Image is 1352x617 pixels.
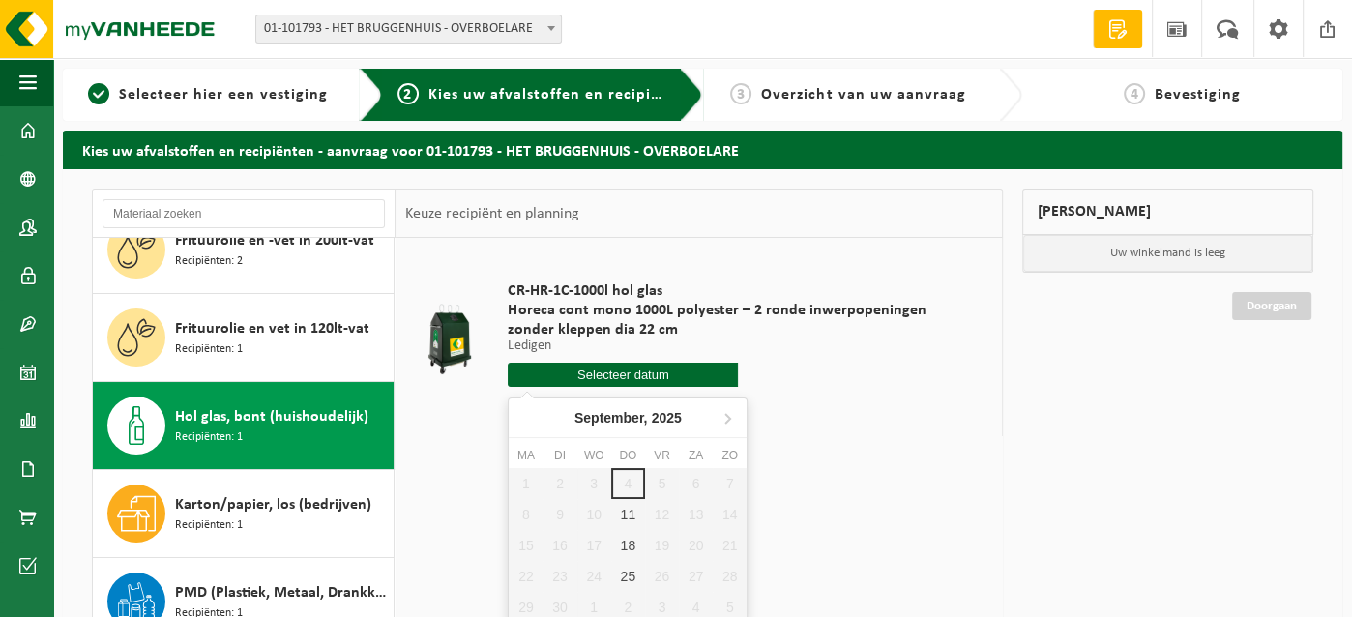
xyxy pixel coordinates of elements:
span: Karton/papier, los (bedrijven) [175,493,371,516]
div: 25 [611,561,645,592]
span: Recipiënten: 1 [175,516,243,535]
div: Keuze recipiënt en planning [396,190,589,238]
i: 2025 [652,411,682,425]
a: 1Selecteer hier een vestiging [73,83,344,106]
span: 2 [397,83,419,104]
h2: Kies uw afvalstoffen en recipiënten - aanvraag voor 01-101793 - HET BRUGGENHUIS - OVERBOELARE [63,131,1342,168]
span: Hol glas, bont (huishoudelijk) [175,405,368,428]
div: vr [645,446,679,465]
span: Horeca cont mono 1000L polyester – 2 ronde inwerpopeningen zonder kleppen dia 22 cm [508,301,968,339]
span: Selecteer hier een vestiging [119,87,328,103]
p: Ledigen [508,339,968,353]
span: Bevestiging [1155,87,1241,103]
span: 01-101793 - HET BRUGGENHUIS - OVERBOELARE [255,15,562,44]
button: Frituurolie en -vet in 200lt-vat Recipiënten: 2 [93,206,395,294]
span: Frituurolie en vet in 120lt-vat [175,317,369,340]
div: do [611,446,645,465]
button: Frituurolie en vet in 120lt-vat Recipiënten: 1 [93,294,395,382]
div: 18 [611,530,645,561]
div: September, [567,402,690,433]
span: 1 [88,83,109,104]
span: Overzicht van uw aanvraag [761,87,965,103]
span: 3 [730,83,751,104]
input: Materiaal zoeken [103,199,385,228]
span: 01-101793 - HET BRUGGENHUIS - OVERBOELARE [256,15,561,43]
span: CR-HR-1C-1000l hol glas [508,281,968,301]
span: Recipiënten: 1 [175,340,243,359]
span: Recipiënten: 1 [175,428,243,447]
button: Karton/papier, los (bedrijven) Recipiënten: 1 [93,470,395,558]
span: Recipiënten: 2 [175,252,243,271]
span: 4 [1124,83,1145,104]
div: ma [509,446,543,465]
span: Kies uw afvalstoffen en recipiënten [428,87,694,103]
p: Uw winkelmand is leeg [1023,235,1312,272]
div: 11 [611,499,645,530]
a: Doorgaan [1232,292,1311,320]
input: Selecteer datum [508,363,738,387]
div: zo [713,446,747,465]
div: wo [577,446,611,465]
button: Hol glas, bont (huishoudelijk) Recipiënten: 1 [93,382,395,470]
div: di [543,446,576,465]
span: Frituurolie en -vet in 200lt-vat [175,229,374,252]
span: PMD (Plastiek, Metaal, Drankkartons) (bedrijven) [175,581,389,604]
div: [PERSON_NAME] [1022,189,1313,235]
div: za [679,446,713,465]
